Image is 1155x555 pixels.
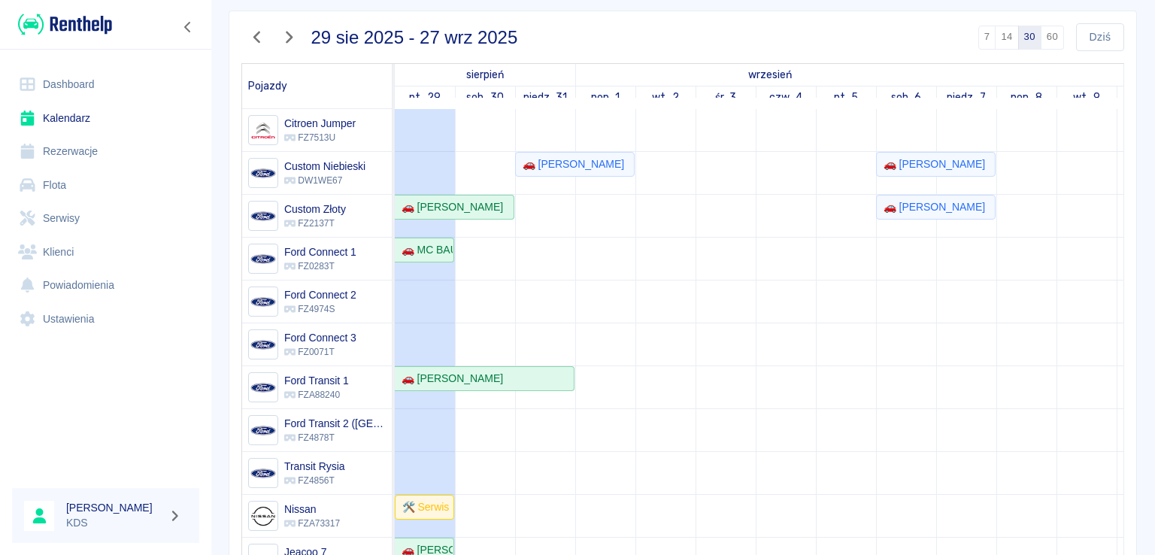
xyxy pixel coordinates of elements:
[12,168,199,202] a: Flota
[462,86,508,108] a: 30 sierpnia 2025
[250,247,275,271] img: Image
[711,86,741,108] a: 3 września 2025
[12,302,199,336] a: Ustawienia
[250,204,275,229] img: Image
[396,499,449,515] div: 🛠️ Serwis
[66,515,162,531] p: KDS
[250,461,275,486] img: Image
[648,86,683,108] a: 2 września 2025
[1041,26,1064,50] button: 60 dni
[396,371,503,387] div: 🚗 [PERSON_NAME]
[284,431,386,444] p: FZ4878T
[12,268,199,302] a: Powiadomienia
[520,86,571,108] a: 31 sierpnia 2025
[284,502,340,517] h6: Nissan
[12,68,199,102] a: Dashboard
[250,504,275,529] img: Image
[12,202,199,235] a: Serwisy
[462,64,508,86] a: 29 sierpnia 2025
[66,500,162,515] h6: [PERSON_NAME]
[18,12,112,37] img: Renthelp logo
[978,26,996,50] button: 7 dni
[250,375,275,400] img: Image
[995,26,1018,50] button: 14 dni
[177,17,199,37] button: Zwiń nawigację
[1018,26,1041,50] button: 30 dni
[248,80,287,92] span: Pojazdy
[830,86,862,108] a: 5 września 2025
[284,131,356,144] p: FZ7513U
[284,345,356,359] p: FZ0071T
[284,217,346,230] p: FZ2137T
[765,86,806,108] a: 4 września 2025
[943,86,990,108] a: 7 września 2025
[12,235,199,269] a: Klienci
[250,290,275,314] img: Image
[12,12,112,37] a: Renthelp logo
[311,27,518,48] h3: 29 sie 2025 - 27 wrz 2025
[12,102,199,135] a: Kalendarz
[284,287,356,302] h6: Ford Connect 2
[284,116,356,131] h6: Citroen Jumper
[887,86,926,108] a: 6 września 2025
[517,156,624,172] div: 🚗 [PERSON_NAME]
[284,202,346,217] h6: Custom Złoty
[284,416,386,431] h6: Ford Transit 2 (Niemcy)
[878,156,985,172] div: 🚗 [PERSON_NAME]
[405,86,444,108] a: 29 sierpnia 2025
[396,242,453,258] div: 🚗 MC BAU Service [PERSON_NAME] - [PERSON_NAME]
[284,459,345,474] h6: Transit Rysia
[1007,86,1046,108] a: 8 września 2025
[284,330,356,345] h6: Ford Connect 3
[1069,86,1104,108] a: 9 września 2025
[284,159,365,174] h6: Custom Niebieski
[284,388,349,402] p: FZA88240
[284,373,349,388] h6: Ford Transit 1
[745,64,796,86] a: 1 września 2025
[250,418,275,443] img: Image
[284,259,356,273] p: FZ0283T
[284,474,345,487] p: FZ4856T
[250,161,275,186] img: Image
[284,244,356,259] h6: Ford Connect 1
[284,517,340,530] p: FZA73317
[250,332,275,357] img: Image
[396,199,503,215] div: 🚗 [PERSON_NAME]
[12,135,199,168] a: Rezerwacje
[250,118,275,143] img: Image
[284,174,365,187] p: DW1WE67
[1076,23,1124,51] button: Dziś
[284,302,356,316] p: FZ4974S
[587,86,624,108] a: 1 września 2025
[878,199,985,215] div: 🚗 [PERSON_NAME]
